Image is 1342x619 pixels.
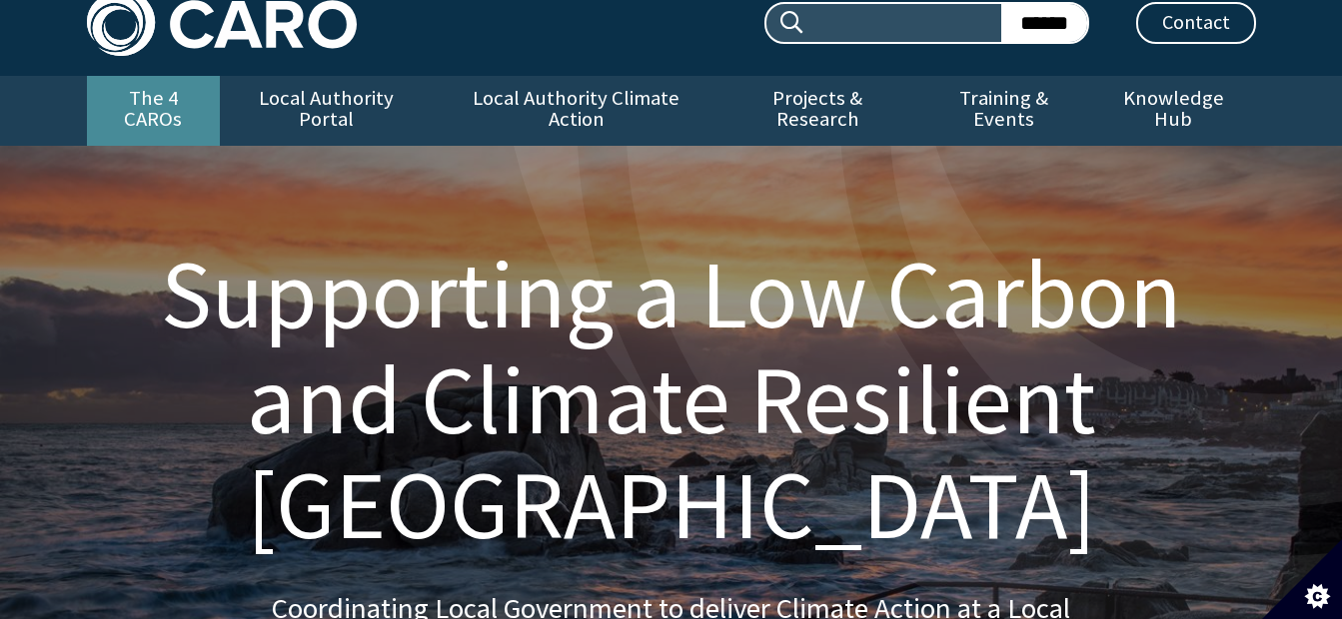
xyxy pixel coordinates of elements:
h1: Supporting a Low Carbon and Climate Resilient [GEOGRAPHIC_DATA] [111,242,1232,558]
a: The 4 CAROs [87,76,220,146]
a: Knowledge Hub [1091,76,1255,146]
a: Training & Events [916,76,1091,146]
a: Local Authority Climate Action [434,76,718,146]
a: Contact [1136,2,1256,44]
button: Set cookie preferences [1262,539,1342,619]
a: Projects & Research [718,76,916,146]
a: Local Authority Portal [220,76,434,146]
